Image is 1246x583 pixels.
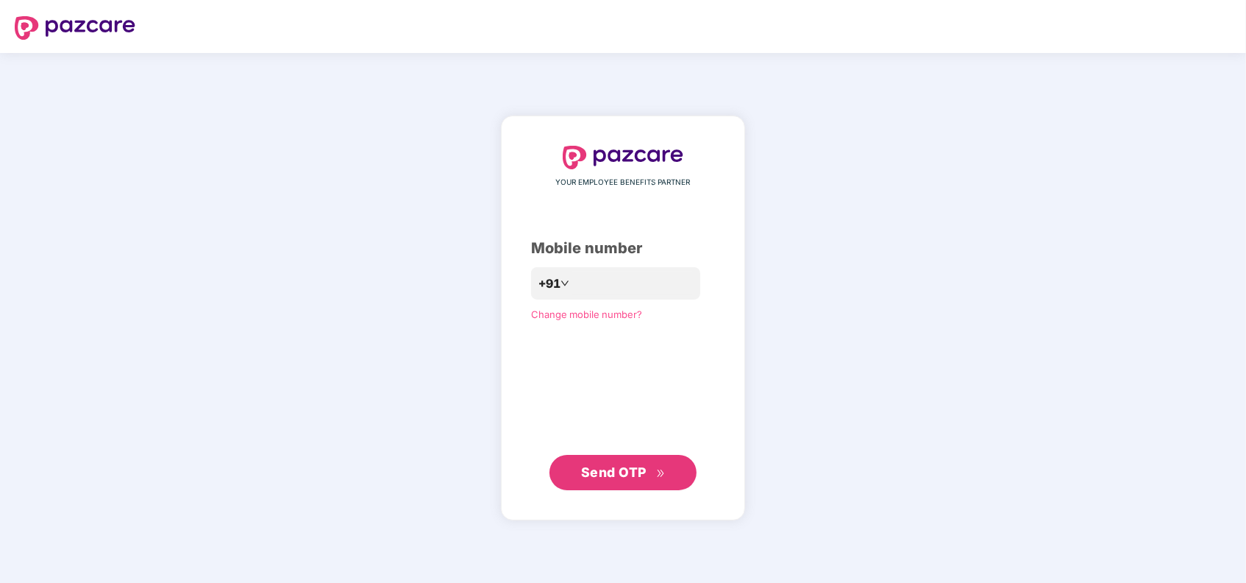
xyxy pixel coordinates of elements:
span: Send OTP [581,464,647,480]
span: YOUR EMPLOYEE BENEFITS PARTNER [556,177,691,188]
img: logo [15,16,135,40]
img: logo [563,146,683,169]
span: +91 [538,275,560,293]
button: Send OTPdouble-right [549,455,697,490]
span: down [560,279,569,288]
div: Mobile number [531,237,715,260]
a: Change mobile number? [531,308,642,320]
span: double-right [656,469,666,478]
